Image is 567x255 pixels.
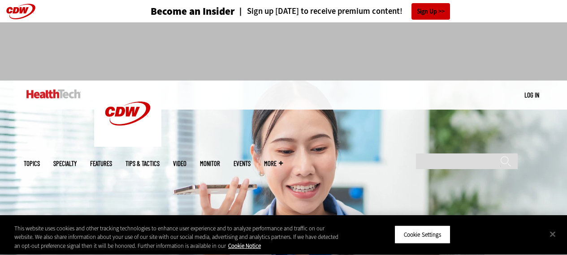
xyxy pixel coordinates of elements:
a: Sign up [DATE] to receive premium content! [235,7,403,16]
a: Log in [524,91,539,99]
span: More [264,160,283,167]
a: Become an Insider [117,6,235,17]
a: Events [234,160,251,167]
iframe: advertisement [121,31,447,72]
a: MonITor [200,160,220,167]
a: Features [90,160,112,167]
img: Home [94,81,161,147]
div: User menu [524,90,539,100]
button: Cookie Settings [394,225,450,244]
button: Close [543,224,563,244]
span: Topics [24,160,40,167]
img: Home [26,89,81,98]
h3: Become an Insider [151,6,235,17]
span: Specialty [53,160,77,167]
a: Sign Up [411,3,450,20]
a: More information about your privacy [228,242,261,250]
a: Video [173,160,186,167]
a: CDW [94,140,161,149]
div: This website uses cookies and other tracking technologies to enhance user experience and to analy... [14,224,340,251]
a: Tips & Tactics [126,160,160,167]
